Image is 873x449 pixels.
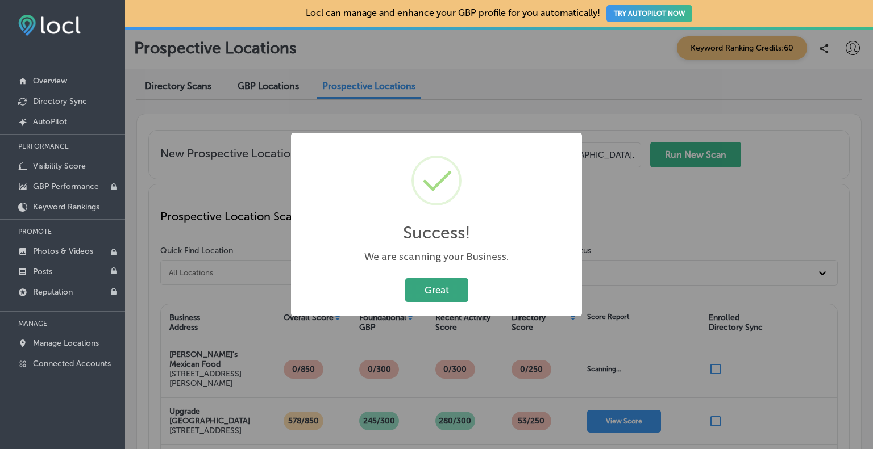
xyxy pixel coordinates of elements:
[33,202,99,212] p: Keyword Rankings
[33,338,99,348] p: Manage Locations
[606,5,692,22] button: TRY AUTOPILOT NOW
[33,161,86,171] p: Visibility Score
[33,117,67,127] p: AutoPilot
[403,223,471,243] h2: Success!
[33,96,87,106] p: Directory Sync
[33,287,73,297] p: Reputation
[33,246,93,256] p: Photos & Videos
[405,278,468,301] button: Great
[33,359,111,368] p: Connected Accounts
[33,267,52,276] p: Posts
[302,250,571,264] div: We are scanning your Business.
[33,76,67,86] p: Overview
[18,15,81,36] img: fda3e92497d09a02dc62c9cd864e3231.png
[33,182,99,191] p: GBP Performance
